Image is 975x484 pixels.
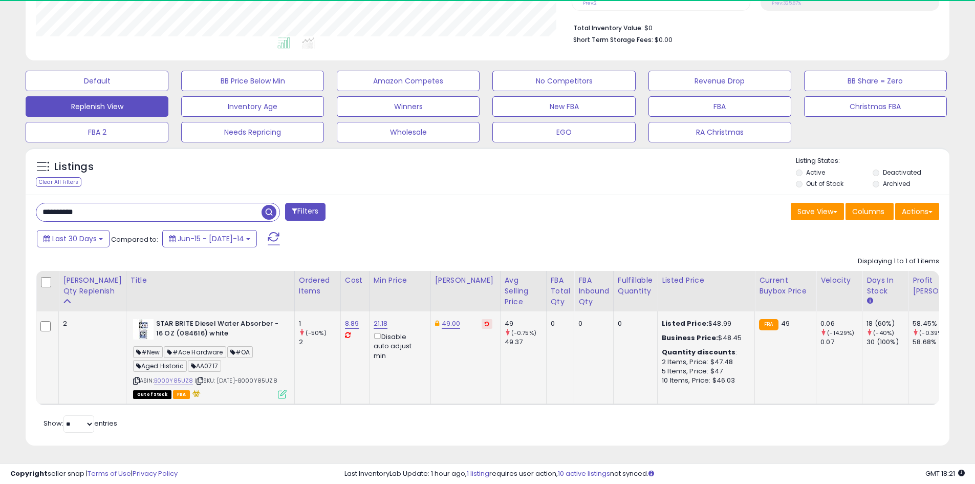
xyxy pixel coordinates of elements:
button: EGO [492,122,635,142]
div: Velocity [820,275,858,286]
div: 0 [551,319,567,328]
a: 8.89 [345,319,359,329]
button: Default [26,71,168,91]
li: $0 [573,21,931,33]
button: Inventory Age [181,96,324,117]
b: STAR BRITE Diesel Water Absorber - 16 OZ (084616) white [156,319,280,341]
a: 1 listing [467,469,489,478]
small: Days In Stock. [866,297,873,306]
span: $0.00 [655,35,673,45]
span: 49 [781,319,790,328]
div: Current Buybox Price [759,275,812,297]
button: Replenish View [26,96,168,117]
label: Archived [883,179,911,188]
label: Active [806,168,825,177]
span: Aged Historic [133,360,187,372]
span: 2025-08-14 18:21 GMT [925,469,965,478]
small: (-50%) [306,329,327,337]
div: ASIN: [133,319,287,397]
button: Save View [791,203,844,220]
strong: Copyright [10,469,48,478]
a: 10 active listings [558,469,610,478]
span: #New [133,346,163,358]
button: Filters [285,203,325,221]
b: Listed Price: [662,319,708,328]
button: Columns [846,203,894,220]
div: Listed Price [662,275,750,286]
button: Jun-15 - [DATE]-14 [162,230,257,247]
div: 0 [618,319,649,328]
img: 41yf+7HzUtL._SL40_.jpg [133,319,154,340]
div: 49.37 [505,338,546,347]
th: Please note that this number is a calculation based on your required days of coverage and your ve... [59,271,126,311]
small: (-0.75%) [511,329,536,337]
span: Compared to: [111,235,158,244]
div: Displaying 1 to 1 of 1 items [858,257,939,266]
span: | SKU: [DATE]-B000Y85UZ8 [195,376,277,385]
span: FBA [173,390,190,399]
span: Jun-15 - [DATE]-14 [178,234,244,244]
div: Fulfillable Quantity [618,275,653,297]
button: Christmas FBA [804,96,947,117]
small: (-40%) [873,329,894,337]
div: [PERSON_NAME] Qty Replenish [63,275,122,297]
b: Short Term Storage Fees: [573,35,653,44]
small: (-0.39%) [919,329,945,337]
div: FBA inbound Qty [578,275,609,307]
button: Wholesale [337,122,480,142]
div: 30 (100%) [866,338,908,347]
div: 0.06 [820,319,862,328]
div: Min Price [374,275,426,286]
label: Deactivated [883,168,921,177]
b: Business Price: [662,333,718,343]
button: Actions [895,203,939,220]
a: 21.18 [374,319,388,329]
button: RA Christmas [648,122,791,142]
b: Total Inventory Value: [573,24,643,32]
button: BB Share = Zero [804,71,947,91]
a: 49.00 [442,319,461,329]
span: All listings that are currently out of stock and unavailable for purchase on Amazon [133,390,171,399]
button: Needs Repricing [181,122,324,142]
button: Winners [337,96,480,117]
button: FBA 2 [26,122,168,142]
div: 0.07 [820,338,862,347]
div: $48.45 [662,333,747,343]
div: [PERSON_NAME] [435,275,496,286]
div: Ordered Items [299,275,336,297]
div: 49 [505,319,546,328]
div: 5 Items, Price: $47 [662,367,747,376]
button: BB Price Below Min [181,71,324,91]
div: : [662,348,747,357]
span: Show: entries [44,418,117,428]
span: Last 30 Days [52,234,97,244]
div: 10 Items, Price: $46.03 [662,376,747,385]
span: #OA [227,346,253,358]
span: Columns [852,206,884,217]
a: Terms of Use [88,469,131,478]
button: Amazon Competes [337,71,480,91]
div: Cost [345,275,365,286]
div: seller snap | | [10,469,178,479]
label: Out of Stock [806,179,843,188]
div: 2 Items, Price: $47.48 [662,357,747,367]
div: Disable auto adjust min [374,331,423,361]
div: 2 [299,338,340,347]
div: 18 (60%) [866,319,908,328]
div: FBA Total Qty [551,275,570,307]
h5: Listings [54,160,94,174]
i: hazardous material [190,390,201,397]
button: New FBA [492,96,635,117]
small: FBA [759,319,778,330]
p: Listing States: [796,156,949,166]
div: Clear All Filters [36,177,81,187]
div: Days In Stock [866,275,904,297]
a: Privacy Policy [133,469,178,478]
div: $48.99 [662,319,747,328]
div: Title [131,275,290,286]
div: Profit [PERSON_NAME] [913,275,973,297]
div: 2 [63,319,118,328]
small: (-14.29%) [827,329,854,337]
div: Last InventoryLab Update: 1 hour ago, requires user action, not synced. [344,469,965,479]
button: FBA [648,96,791,117]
